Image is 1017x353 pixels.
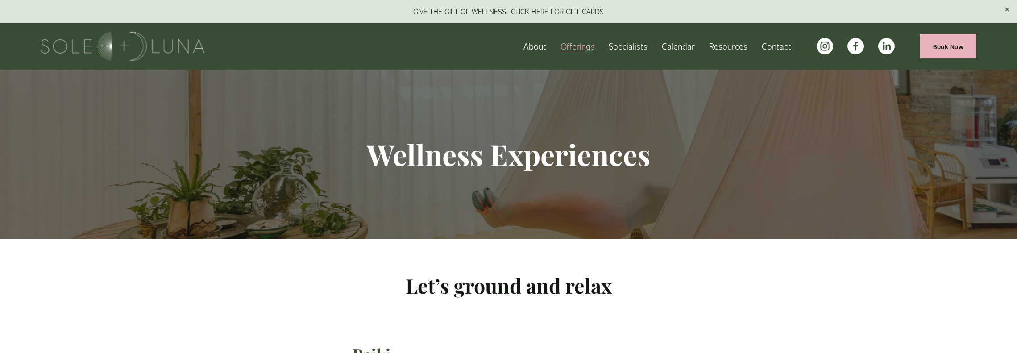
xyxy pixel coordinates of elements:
a: folder dropdown [709,38,747,54]
span: Resources [709,39,747,53]
h1: Wellness Experiences [274,137,743,172]
a: Specialists [609,38,648,54]
a: Contact [762,38,791,54]
a: LinkedIn [878,38,895,54]
a: About [523,38,546,54]
a: folder dropdown [560,38,595,54]
span: Offerings [560,39,595,53]
a: instagram-unauth [817,38,833,54]
a: Book Now [920,34,976,58]
a: facebook-unauth [847,38,864,54]
a: Calendar [662,38,695,54]
img: Sole + Luna [41,32,204,61]
h2: Let’s ground and relax [353,273,665,299]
